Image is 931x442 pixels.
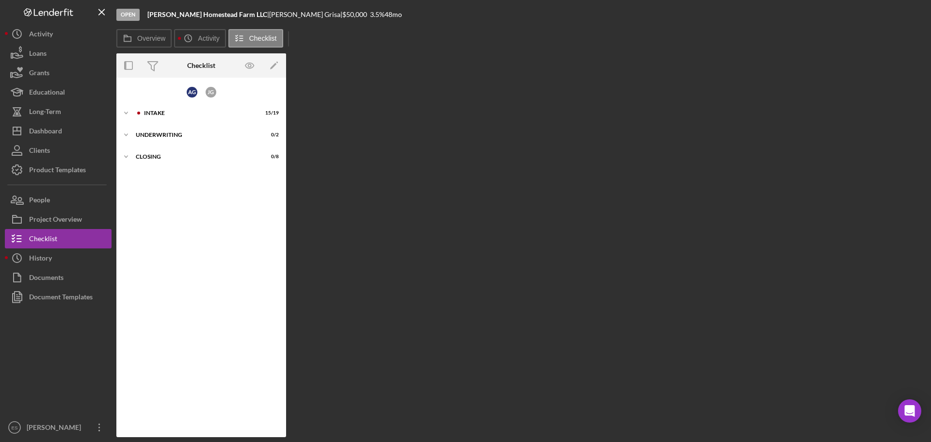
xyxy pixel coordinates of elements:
[5,210,112,229] button: Project Overview
[898,399,921,423] div: Open Intercom Messenger
[12,425,18,430] text: ES
[144,110,255,116] div: Intake
[29,268,64,290] div: Documents
[136,132,255,138] div: Underwriting
[206,87,216,98] div: J G
[29,210,82,231] div: Project Overview
[370,11,385,18] div: 3.5 %
[5,141,112,160] button: Clients
[136,154,255,160] div: Closing
[5,287,112,307] button: Document Templates
[228,29,283,48] button: Checklist
[261,110,279,116] div: 15 / 19
[5,418,112,437] button: ES[PERSON_NAME]
[5,248,112,268] button: History
[385,11,402,18] div: 48 mo
[29,248,52,270] div: History
[5,190,112,210] button: People
[116,9,140,21] div: Open
[187,62,215,69] div: Checklist
[29,82,65,104] div: Educational
[29,160,86,182] div: Product Templates
[29,121,62,143] div: Dashboard
[5,121,112,141] button: Dashboard
[5,24,112,44] button: Activity
[137,34,165,42] label: Overview
[147,11,269,18] div: |
[29,24,53,46] div: Activity
[29,141,50,163] div: Clients
[261,132,279,138] div: 0 / 2
[187,87,197,98] div: A G
[5,44,112,63] button: Loans
[249,34,277,42] label: Checklist
[5,63,112,82] button: Grants
[5,102,112,121] button: Long-Term
[198,34,219,42] label: Activity
[24,418,87,440] div: [PERSON_NAME]
[174,29,225,48] button: Activity
[5,229,112,248] button: Checklist
[342,10,367,18] span: $50,000
[116,29,172,48] button: Overview
[29,229,57,251] div: Checklist
[29,190,50,212] div: People
[5,268,112,287] button: Documents
[29,44,47,65] div: Loans
[5,160,112,180] button: Product Templates
[5,82,112,102] button: Educational
[261,154,279,160] div: 0 / 8
[29,287,93,309] div: Document Templates
[147,10,267,18] b: [PERSON_NAME] Homestead Farm LLC
[269,11,342,18] div: [PERSON_NAME] Grisa |
[29,63,49,85] div: Grants
[29,102,61,124] div: Long-Term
